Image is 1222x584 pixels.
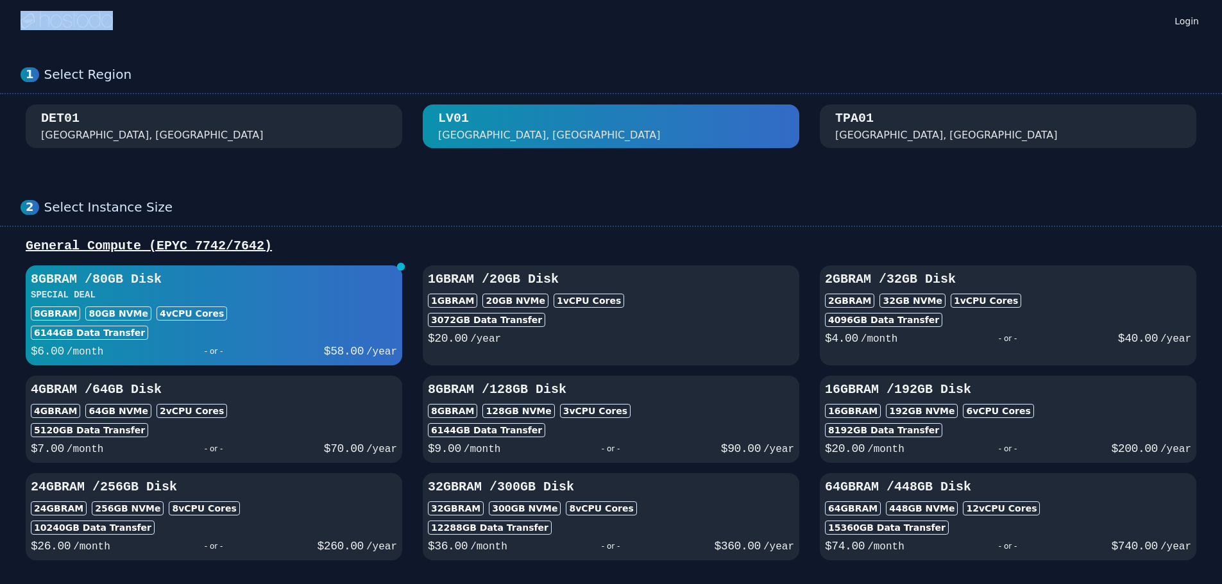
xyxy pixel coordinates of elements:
span: $ 260.00 [318,540,364,553]
span: $ 40.00 [1118,332,1158,345]
div: LV01 [438,110,469,128]
div: 8192 GB Data Transfer [825,423,942,437]
h3: 4GB RAM / 64 GB Disk [31,381,397,399]
div: 3 vCPU Cores [560,404,631,418]
h3: 8GB RAM / 128 GB Disk [428,381,794,399]
img: Logo [21,11,113,30]
button: 4GBRAM /64GB Disk4GBRAM64GB NVMe2vCPU Cores5120GB Data Transfer$7.00/month- or -$70.00/year [26,376,402,463]
button: 1GBRAM /20GB Disk1GBRAM20GB NVMe1vCPU Cores3072GB Data Transfer$20.00/year [423,265,799,365]
div: 8GB RAM [428,404,477,418]
span: $ 74.00 [825,540,865,553]
div: 15360 GB Data Transfer [825,521,949,535]
button: 64GBRAM /448GB Disk64GBRAM448GB NVMe12vCPU Cores15360GB Data Transfer$74.00/month- or -$740.00/year [820,473,1196,560]
div: Select Instance Size [44,199,1201,215]
div: 3072 GB Data Transfer [428,313,545,327]
button: 8GBRAM /80GB DiskSPECIAL DEAL8GBRAM80GB NVMe4vCPU Cores6144GB Data Transfer$6.00/month- or -$58.0... [26,265,402,365]
div: 20 GB NVMe [482,294,548,308]
div: 5120 GB Data Transfer [31,423,148,437]
button: TPA01 [GEOGRAPHIC_DATA], [GEOGRAPHIC_DATA] [820,104,1196,148]
div: - or - [904,537,1112,555]
span: /month [470,541,507,553]
div: 16GB RAM [825,404,881,418]
div: - or - [500,440,720,458]
button: 8GBRAM /128GB Disk8GBRAM128GB NVMe3vCPU Cores6144GB Data Transfer$9.00/month- or -$90.00/year [423,376,799,463]
div: Select Region [44,67,1201,83]
span: /year [1160,333,1191,345]
div: 2 [21,200,39,215]
span: $ 70.00 [324,442,364,455]
span: $ 200.00 [1112,442,1158,455]
div: 4GB RAM [31,404,80,418]
div: 448 GB NVMe [886,501,958,515]
span: /month [67,346,104,358]
div: [GEOGRAPHIC_DATA], [GEOGRAPHIC_DATA] [41,128,264,143]
span: /month [67,444,104,455]
button: LV01 [GEOGRAPHIC_DATA], [GEOGRAPHIC_DATA] [423,104,799,148]
h3: 64GB RAM / 448 GB Disk [825,478,1191,496]
button: DET01 [GEOGRAPHIC_DATA], [GEOGRAPHIC_DATA] [26,104,402,148]
h3: 24GB RAM / 256 GB Disk [31,478,397,496]
span: /year [763,541,794,553]
span: $ 740.00 [1112,540,1158,553]
h3: SPECIAL DEAL [31,288,397,301]
div: 32 GB NVMe [879,294,946,308]
span: /month [464,444,501,455]
div: 300 GB NVMe [489,501,561,515]
div: 8GB RAM [31,306,80,321]
div: 128 GB NVMe [482,404,554,418]
div: General Compute (EPYC 7742/7642) [21,237,1201,255]
div: 32GB RAM [428,501,484,515]
div: 12288 GB Data Transfer [428,521,552,535]
h3: 16GB RAM / 192 GB Disk [825,381,1191,399]
div: 8 vCPU Cores [169,501,239,515]
span: /year [1160,444,1191,455]
h3: 1GB RAM / 20 GB Disk [428,271,794,288]
div: 1 vCPU Cores [554,294,624,308]
span: /year [763,444,794,455]
button: 16GBRAM /192GB Disk16GBRAM192GB NVMe6vCPU Cores8192GB Data Transfer$20.00/month- or -$200.00/year [820,376,1196,463]
div: - or - [897,330,1117,347]
span: /year [366,346,397,358]
span: /year [1160,541,1191,553]
div: 64GB RAM [825,501,881,515]
div: DET01 [41,110,80,128]
div: 2GB RAM [825,294,874,308]
div: 1GB RAM [428,294,477,308]
span: $ 58.00 [324,345,364,358]
div: 24GB RAM [31,501,87,515]
h3: 2GB RAM / 32 GB Disk [825,271,1191,288]
span: /month [867,444,904,455]
span: /month [867,541,904,553]
div: 64 GB NVMe [85,404,151,418]
span: /year [366,444,397,455]
div: - or - [103,342,323,360]
span: $ 9.00 [428,442,461,455]
span: $ 90.00 [721,442,761,455]
div: 10240 GB Data Transfer [31,521,155,535]
div: - or - [904,440,1112,458]
a: Login [1172,12,1201,28]
span: $ 20.00 [428,332,468,345]
button: 24GBRAM /256GB Disk24GBRAM256GB NVMe8vCPU Cores10240GB Data Transfer$26.00/month- or -$260.00/year [26,473,402,560]
span: /month [861,333,898,345]
div: 4096 GB Data Transfer [825,313,942,327]
div: 256 GB NVMe [92,501,164,515]
div: 1 [21,67,39,82]
div: - or - [110,537,318,555]
div: - or - [103,440,323,458]
div: [GEOGRAPHIC_DATA], [GEOGRAPHIC_DATA] [438,128,661,143]
div: - or - [507,537,715,555]
h3: 32GB RAM / 300 GB Disk [428,478,794,496]
div: [GEOGRAPHIC_DATA], [GEOGRAPHIC_DATA] [835,128,1058,143]
div: 12 vCPU Cores [963,501,1040,515]
div: 4 vCPU Cores [157,306,227,321]
div: 6 vCPU Cores [963,404,1033,418]
div: 2 vCPU Cores [157,404,227,418]
div: 80 GB NVMe [85,306,151,321]
span: $ 6.00 [31,345,64,358]
div: 8 vCPU Cores [566,501,636,515]
div: 1 vCPU Cores [951,294,1021,308]
h3: 8GB RAM / 80 GB Disk [31,271,397,288]
span: $ 7.00 [31,442,64,455]
span: $ 20.00 [825,442,865,455]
